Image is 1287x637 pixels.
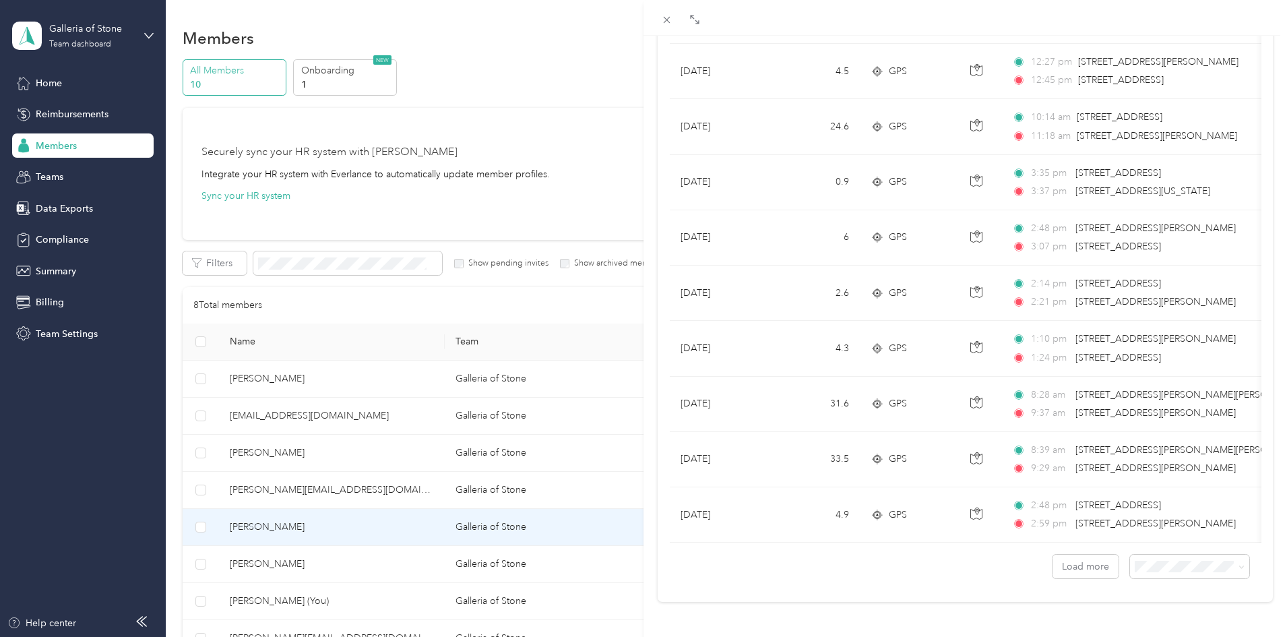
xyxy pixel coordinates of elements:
[1077,130,1237,142] span: [STREET_ADDRESS][PERSON_NAME]
[1075,167,1161,179] span: [STREET_ADDRESS]
[1031,388,1069,402] span: 8:28 am
[1075,241,1161,252] span: [STREET_ADDRESS]
[771,321,860,376] td: 4.3
[889,341,907,356] span: GPS
[1075,499,1161,511] span: [STREET_ADDRESS]
[1031,184,1069,199] span: 3:37 pm
[670,487,771,543] td: [DATE]
[670,99,771,154] td: [DATE]
[1031,443,1069,458] span: 8:39 am
[889,64,907,79] span: GPS
[1075,185,1210,197] span: [STREET_ADDRESS][US_STATE]
[889,230,907,245] span: GPS
[1075,462,1236,474] span: [STREET_ADDRESS][PERSON_NAME]
[1077,111,1162,123] span: [STREET_ADDRESS]
[771,432,860,487] td: 33.5
[889,508,907,522] span: GPS
[771,210,860,266] td: 6
[1031,55,1072,69] span: 12:27 pm
[771,487,860,543] td: 4.9
[1031,239,1069,254] span: 3:07 pm
[670,432,771,487] td: [DATE]
[1031,406,1069,421] span: 9:37 am
[1031,516,1069,531] span: 2:59 pm
[1078,56,1238,67] span: [STREET_ADDRESS][PERSON_NAME]
[1075,278,1161,289] span: [STREET_ADDRESS]
[771,377,860,432] td: 31.6
[1078,74,1164,86] span: [STREET_ADDRESS]
[1031,166,1069,181] span: 3:35 pm
[1053,555,1119,578] button: Load more
[1031,351,1069,365] span: 1:24 pm
[889,175,907,189] span: GPS
[1075,518,1236,529] span: [STREET_ADDRESS][PERSON_NAME]
[889,396,907,411] span: GPS
[1075,296,1236,307] span: [STREET_ADDRESS][PERSON_NAME]
[1075,222,1236,234] span: [STREET_ADDRESS][PERSON_NAME]
[771,44,860,99] td: 4.5
[670,155,771,210] td: [DATE]
[1031,461,1069,476] span: 9:29 am
[670,210,771,266] td: [DATE]
[889,119,907,134] span: GPS
[1075,352,1161,363] span: [STREET_ADDRESS]
[670,377,771,432] td: [DATE]
[889,452,907,466] span: GPS
[771,266,860,321] td: 2.6
[1031,332,1069,346] span: 1:10 pm
[1031,276,1069,291] span: 2:14 pm
[1031,221,1069,236] span: 2:48 pm
[889,286,907,301] span: GPS
[670,321,771,376] td: [DATE]
[1031,129,1071,144] span: 11:18 am
[1031,73,1072,88] span: 12:45 pm
[670,266,771,321] td: [DATE]
[1212,562,1287,637] iframe: Everlance-gr Chat Button Frame
[670,44,771,99] td: [DATE]
[1031,295,1069,309] span: 2:21 pm
[771,155,860,210] td: 0.9
[1075,407,1236,419] span: [STREET_ADDRESS][PERSON_NAME]
[1031,498,1069,513] span: 2:48 pm
[1075,333,1236,344] span: [STREET_ADDRESS][PERSON_NAME]
[771,99,860,154] td: 24.6
[1031,110,1071,125] span: 10:14 am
